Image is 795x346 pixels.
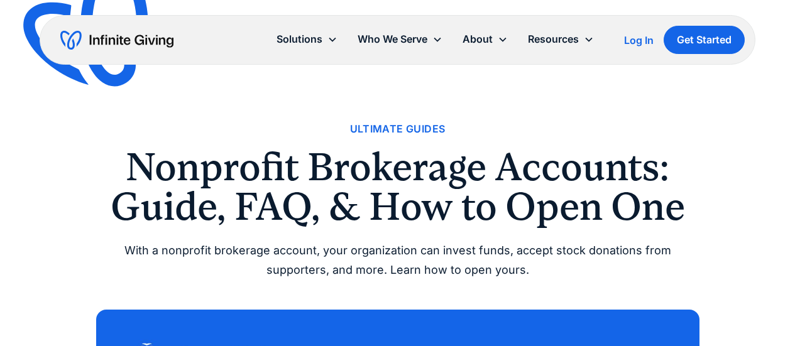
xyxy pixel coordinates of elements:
[96,241,699,279] div: With a nonprofit brokerage account, your organization can invest funds, accept stock donations fr...
[452,26,518,53] div: About
[60,30,173,50] a: home
[463,31,493,48] div: About
[518,26,604,53] div: Resources
[358,31,427,48] div: Who We Serve
[350,121,446,138] a: Ultimate Guides
[664,26,745,54] a: Get Started
[348,26,452,53] div: Who We Serve
[624,33,654,48] a: Log In
[96,148,699,226] h1: Nonprofit Brokerage Accounts: Guide, FAQ, & How to Open One
[266,26,348,53] div: Solutions
[528,31,579,48] div: Resources
[277,31,322,48] div: Solutions
[624,35,654,45] div: Log In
